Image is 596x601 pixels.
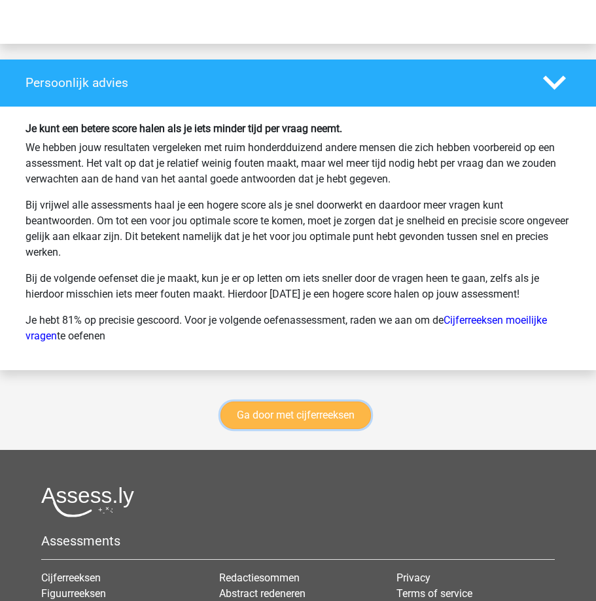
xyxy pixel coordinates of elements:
[396,587,472,600] a: Terms of service
[219,587,306,600] a: Abstract redeneren
[41,487,134,517] img: Assessly logo
[26,313,570,344] p: Je hebt 81% op precisie gescoord. Voor je volgende oefenassessment, raden we aan om de te oefenen
[26,140,570,187] p: We hebben jouw resultaten vergeleken met ruim honderdduizend andere mensen die zich hebben voorbe...
[26,197,570,260] p: Bij vrijwel alle assessments haal je een hogere score als je snel doorwerkt en daardoor meer vrag...
[396,572,430,584] a: Privacy
[220,402,371,429] a: Ga door met cijferreeksen
[41,587,106,600] a: Figuurreeksen
[26,271,570,302] p: Bij de volgende oefenset die je maakt, kun je er op letten om iets sneller door de vragen heen te...
[26,122,570,135] h6: Je kunt een betere score halen als je iets minder tijd per vraag neemt.
[41,572,101,584] a: Cijferreeksen
[41,533,555,549] h5: Assessments
[26,75,523,90] h4: Persoonlijk advies
[219,572,300,584] a: Redactiesommen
